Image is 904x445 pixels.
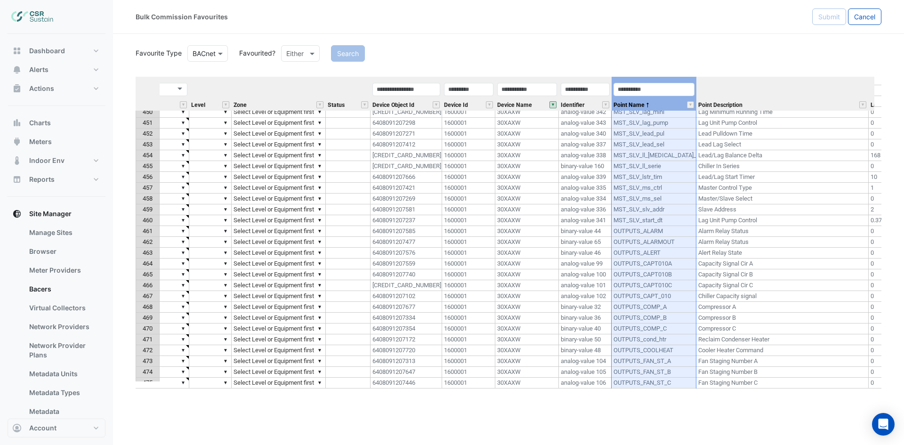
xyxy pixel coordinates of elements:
[696,107,869,118] td: Lag Minimum Running Time
[442,367,495,378] td: 1600001
[232,215,326,226] td: Select Level or Equipment first
[495,226,559,237] td: 30XAXW
[495,259,559,269] td: 30XAXW
[232,226,326,237] td: Select Level or Equipment first
[22,261,105,280] a: Meter Providers
[696,248,869,259] td: Alert Relay State
[612,302,696,313] td: OUTPUTS_COMP_A
[328,102,345,108] span: Status
[232,204,326,215] td: Select Level or Equipment first
[232,129,326,139] td: Select Level or Equipment first
[495,204,559,215] td: 30XAXW
[696,313,869,324] td: Compressor B
[232,334,326,345] td: Select Level or Equipment first
[8,132,105,151] button: Meters
[495,237,559,248] td: 30XAXW
[495,324,559,334] td: 30XAXW
[698,102,743,108] span: Point Description
[442,334,495,345] td: 1600001
[12,84,22,93] app-icon: Actions
[371,291,442,302] td: 6408091207102
[559,107,612,118] td: analog-value 342
[222,172,229,182] div: ▼
[8,419,105,437] button: Account
[12,156,22,165] app-icon: Indoor Env
[316,215,323,225] div: ▼
[234,102,247,108] span: Zone
[559,118,612,129] td: analog-value 343
[696,356,869,367] td: Fan Staging Number A
[612,215,696,226] td: MST_SLV_start_dt
[442,226,495,237] td: 1600001
[495,150,559,161] td: 30XAXW
[371,150,442,161] td: [CREDIT_CARD_NUMBER]
[22,242,105,261] a: Browser
[8,41,105,60] button: Dashboard
[612,259,696,269] td: OUTPUTS_CAPT010A
[232,172,326,183] td: Select Level or Equipment first
[696,334,869,345] td: Reclaim Condenser Heater
[316,172,323,182] div: ▼
[612,324,696,334] td: OUTPUTS_COMP_C
[371,129,442,139] td: 6408091207271
[495,291,559,302] td: 30XAXW
[696,194,869,204] td: Master/Slave Select
[612,291,696,302] td: OUTPUTS_CAPT_010
[371,345,442,356] td: 6408091207720
[696,378,869,388] td: Fan Staging Number C
[444,102,468,108] span: Device Id
[316,161,323,171] div: ▼
[8,79,105,98] button: Actions
[696,324,869,334] td: Compressor C
[442,139,495,150] td: 1600001
[29,137,52,146] span: Meters
[316,139,323,149] div: ▼
[559,150,612,161] td: analog-value 338
[612,237,696,248] td: OUTPUTS_ALARMOUT
[495,215,559,226] td: 30XAXW
[495,356,559,367] td: 30XAXW
[8,151,105,170] button: Indoor Env
[696,291,869,302] td: Chiller Capacity signal
[371,378,442,388] td: 6408091207446
[495,183,559,194] td: 30XAXW
[316,118,323,128] div: ▼
[612,118,696,129] td: MST_SLV_lag_pump
[559,356,612,367] td: analog-value 104
[222,204,229,214] div: ▼
[232,161,326,172] td: Select Level or Equipment first
[559,345,612,356] td: binary-value 48
[371,259,442,269] td: 6408091207559
[612,150,696,161] td: MST_SLV_ll_[MEDICAL_DATA]_d
[495,194,559,204] td: 30XAXW
[22,364,105,383] a: Metadata Units
[559,172,612,183] td: analog-value 339
[232,183,326,194] td: Select Level or Equipment first
[442,161,495,172] td: 1600001
[232,118,326,129] td: Select Level or Equipment first
[22,383,105,402] a: Metadata Types
[371,107,442,118] td: [CREDIT_CARD_NUMBER]
[371,302,442,313] td: 6408091207677
[232,107,326,118] td: Select Level or Equipment first
[495,129,559,139] td: 30XAXW
[179,172,187,182] div: ▼
[12,65,22,74] app-icon: Alerts
[371,324,442,334] td: 6408091207354
[612,280,696,291] td: OUTPUTS_CAPT010C
[371,139,442,150] td: 6408091207412
[232,248,326,259] td: Select Level or Equipment first
[179,139,187,149] div: ▼
[495,248,559,259] td: 30XAXW
[559,183,612,194] td: analog-value 335
[696,150,869,161] td: Lead/Lag Balance Delta
[371,367,442,378] td: 6408091207647
[559,129,612,139] td: analog-value 340
[696,129,869,139] td: Lead Pulldown Time
[232,139,326,150] td: Select Level or Equipment first
[442,150,495,161] td: 1600001
[442,345,495,356] td: 1600001
[612,161,696,172] td: MST_SLV_ll_serie
[559,280,612,291] td: analog-value 101
[22,336,105,364] a: Network Provider Plans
